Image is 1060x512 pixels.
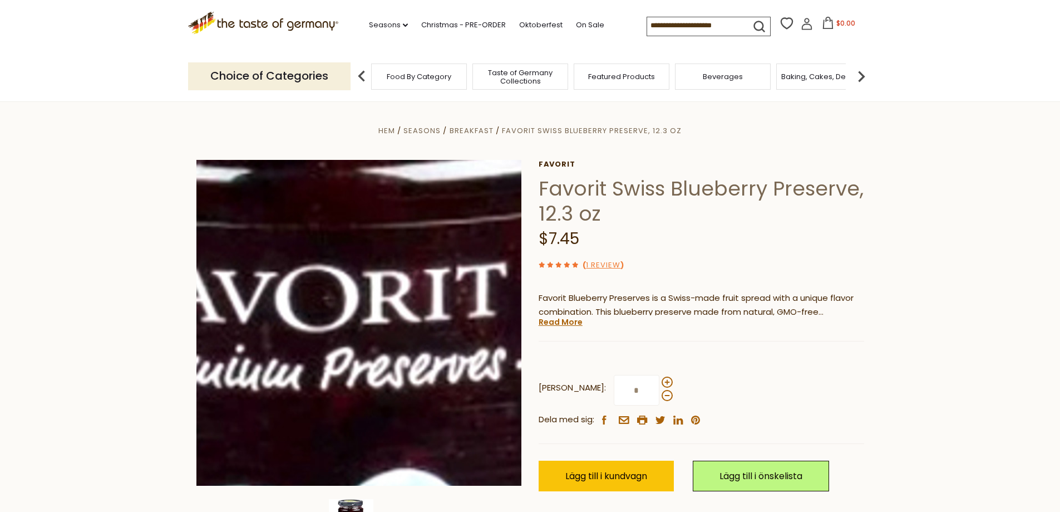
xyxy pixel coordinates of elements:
img: previous arrow [351,65,373,87]
button: $0.00 [815,17,862,33]
a: Food By Category [387,72,451,81]
p: Choice of Categories [188,62,351,90]
h1: Favorit Swiss Blueberry Preserve, 12.3 oz [539,176,864,226]
a: Hem [378,125,395,136]
a: Favorit Swiss Blueberry Preserve, 12.3 oz [502,125,682,136]
span: Dela med sig: [539,413,594,427]
strong: [PERSON_NAME]: [539,381,606,395]
span: $0.00 [836,18,855,28]
a: Seasons [403,125,441,136]
a: Breakfast [450,125,494,136]
a: Taste of Germany Collections [476,69,565,85]
img: next arrow [850,65,872,87]
a: Christmas - PRE-ORDER [421,19,506,31]
span: Lägg till i kundvagn [565,470,647,482]
a: Favorit [539,160,864,169]
span: ( ) [583,260,624,270]
a: Read More [539,316,583,328]
a: Beverages [703,72,743,81]
button: Lägg till i kundvagn [539,461,674,491]
a: Lägg till i önskelista [693,461,829,491]
a: 1 Review [586,260,620,271]
a: On Sale [576,19,604,31]
span: $7.45 [539,228,579,250]
p: Favorit Blueberry Preserves is a Swiss-made fruit spread with a unique flavor combination. This b... [539,291,864,319]
a: Oktoberfest [519,19,563,31]
a: Featured Products [588,72,655,81]
a: Baking, Cakes, Desserts [781,72,867,81]
a: Seasons [369,19,408,31]
input: [PERSON_NAME]: [614,375,659,406]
